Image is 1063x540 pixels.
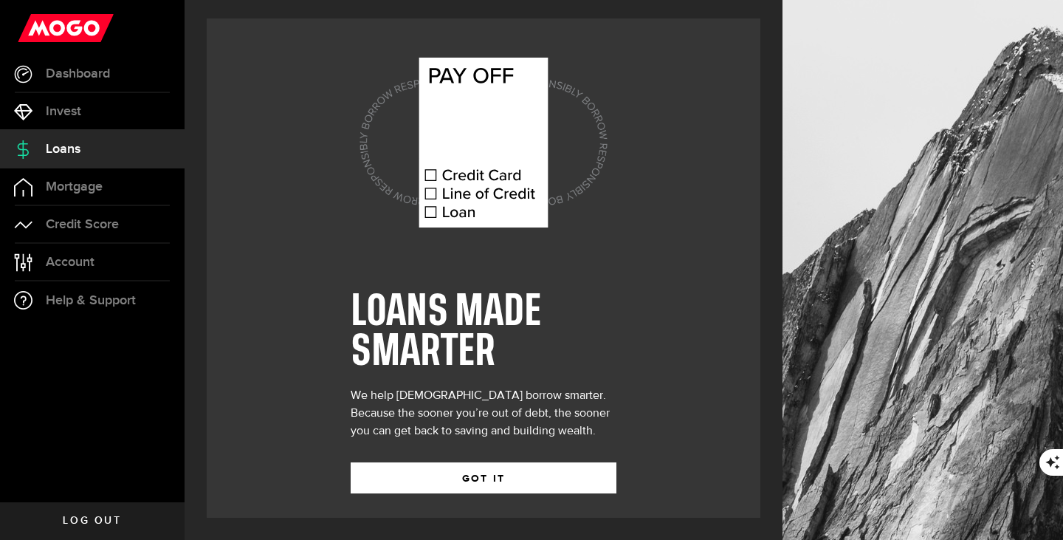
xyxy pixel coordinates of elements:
span: Credit Score [46,218,119,231]
div: We help [DEMOGRAPHIC_DATA] borrow smarter. Because the sooner you’re out of debt, the sooner you ... [351,387,616,440]
span: Help & Support [46,294,136,307]
button: GOT IT [351,462,616,493]
span: Invest [46,105,81,118]
h1: LOANS MADE SMARTER [351,293,616,372]
span: Account [46,256,94,269]
span: Mortgage [46,180,103,194]
span: Log out [63,516,121,526]
span: Loans [46,143,80,156]
span: Dashboard [46,67,110,81]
